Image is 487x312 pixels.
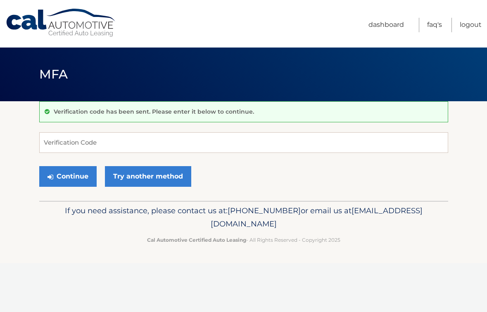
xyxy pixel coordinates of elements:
[45,204,443,231] p: If you need assistance, please contact us at: or email us at
[45,236,443,244] p: - All Rights Reserved - Copyright 2025
[368,18,404,32] a: Dashboard
[5,8,117,38] a: Cal Automotive
[228,206,301,215] span: [PHONE_NUMBER]
[39,166,97,187] button: Continue
[147,237,246,243] strong: Cal Automotive Certified Auto Leasing
[105,166,191,187] a: Try another method
[460,18,482,32] a: Logout
[39,67,68,82] span: MFA
[211,206,423,229] span: [EMAIL_ADDRESS][DOMAIN_NAME]
[39,132,448,153] input: Verification Code
[427,18,442,32] a: FAQ's
[54,108,254,115] p: Verification code has been sent. Please enter it below to continue.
